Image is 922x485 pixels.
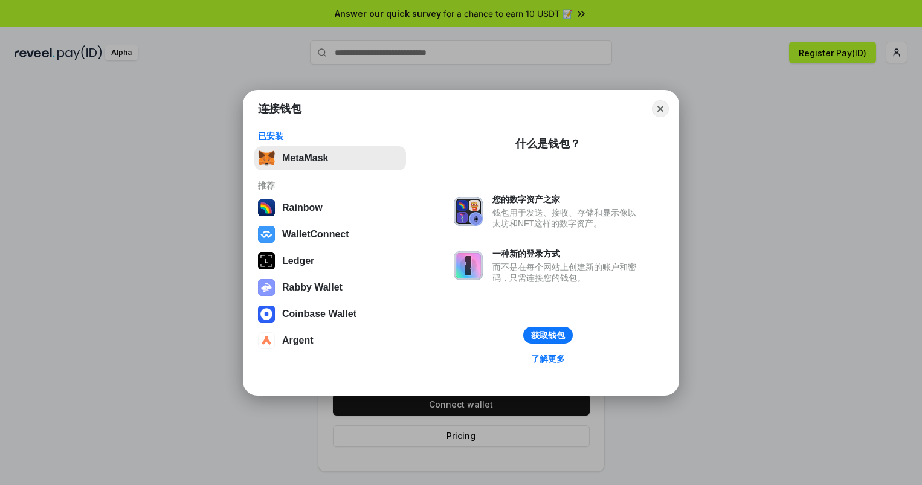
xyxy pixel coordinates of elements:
div: Coinbase Wallet [282,309,356,320]
button: Coinbase Wallet [254,302,406,326]
img: svg+xml,%3Csvg%20fill%3D%22none%22%20height%3D%2233%22%20viewBox%3D%220%200%2035%2033%22%20width%... [258,150,275,167]
img: svg+xml,%3Csvg%20width%3D%2228%22%20height%3D%2228%22%20viewBox%3D%220%200%2028%2028%22%20fill%3D... [258,332,275,349]
div: WalletConnect [282,229,349,240]
button: Rabby Wallet [254,275,406,300]
div: MetaMask [282,153,328,164]
div: 什么是钱包？ [515,137,581,151]
a: 了解更多 [524,351,572,367]
button: MetaMask [254,146,406,170]
div: Rainbow [282,202,323,213]
button: 获取钱包 [523,327,573,344]
div: Rabby Wallet [282,282,343,293]
div: Argent [282,335,314,346]
div: 已安装 [258,130,402,141]
div: 您的数字资产之家 [492,194,642,205]
button: Close [652,100,669,117]
h1: 连接钱包 [258,101,301,116]
img: svg+xml,%3Csvg%20xmlns%3D%22http%3A%2F%2Fwww.w3.org%2F2000%2Fsvg%22%20fill%3D%22none%22%20viewBox... [454,251,483,280]
button: Ledger [254,249,406,273]
img: svg+xml,%3Csvg%20xmlns%3D%22http%3A%2F%2Fwww.w3.org%2F2000%2Fsvg%22%20fill%3D%22none%22%20viewBox... [454,197,483,226]
button: WalletConnect [254,222,406,246]
div: 获取钱包 [531,330,565,341]
img: svg+xml,%3Csvg%20width%3D%2228%22%20height%3D%2228%22%20viewBox%3D%220%200%2028%2028%22%20fill%3D... [258,226,275,243]
img: svg+xml,%3Csvg%20width%3D%22120%22%20height%3D%22120%22%20viewBox%3D%220%200%20120%20120%22%20fil... [258,199,275,216]
div: Ledger [282,255,314,266]
img: svg+xml,%3Csvg%20xmlns%3D%22http%3A%2F%2Fwww.w3.org%2F2000%2Fsvg%22%20fill%3D%22none%22%20viewBox... [258,279,275,296]
div: 而不是在每个网站上创建新的账户和密码，只需连接您的钱包。 [492,262,642,283]
img: svg+xml,%3Csvg%20xmlns%3D%22http%3A%2F%2Fwww.w3.org%2F2000%2Fsvg%22%20width%3D%2228%22%20height%3... [258,252,275,269]
button: Rainbow [254,196,406,220]
div: 推荐 [258,180,402,191]
div: 钱包用于发送、接收、存储和显示像以太坊和NFT这样的数字资产。 [492,207,642,229]
button: Argent [254,329,406,353]
img: svg+xml,%3Csvg%20width%3D%2228%22%20height%3D%2228%22%20viewBox%3D%220%200%2028%2028%22%20fill%3D... [258,306,275,323]
div: 了解更多 [531,353,565,364]
div: 一种新的登录方式 [492,248,642,259]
